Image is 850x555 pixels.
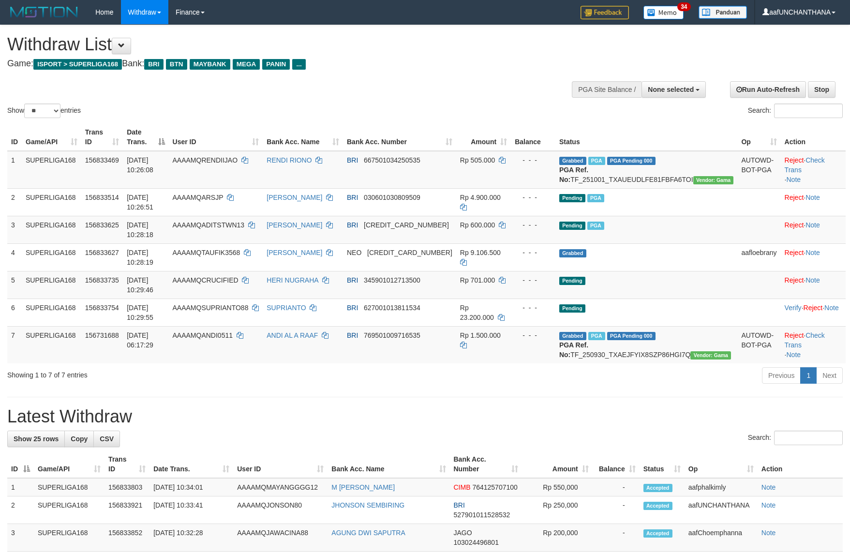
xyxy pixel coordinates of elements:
span: BRI [347,276,358,284]
div: - - - [515,330,552,340]
th: Op: activate to sort column ascending [737,123,780,151]
td: aafphalkimly [685,478,758,496]
td: 6 [7,299,22,326]
a: Reject [785,276,804,284]
th: Date Trans.: activate to sort column ascending [149,450,233,478]
h1: Latest Withdraw [7,407,843,426]
span: Grabbed [559,157,586,165]
span: BRI [347,304,358,312]
td: AAAAMQMAYANGGGG12 [233,478,328,496]
a: Note [761,483,776,491]
span: ISPORT > SUPERLIGA168 [33,59,122,70]
img: panduan.png [699,6,747,19]
span: 156833627 [85,249,119,256]
td: 1 [7,151,22,189]
span: BRI [144,59,163,70]
th: Status: activate to sort column ascending [640,450,685,478]
a: Reject [785,221,804,229]
th: Date Trans.: activate to sort column descending [123,123,168,151]
span: BRI [347,221,358,229]
input: Search: [774,431,843,445]
th: User ID: activate to sort column ascending [233,450,328,478]
a: Note [761,529,776,537]
span: CIMB [454,483,471,491]
span: 156833735 [85,276,119,284]
span: Grabbed [559,249,586,257]
a: Verify [785,304,802,312]
span: Copy 764125707100 to clipboard [472,483,517,491]
th: Bank Acc. Name: activate to sort column ascending [328,450,449,478]
span: Rp 1.500.000 [460,331,501,339]
span: Vendor URL: https://trx31.1velocity.biz [693,176,734,184]
td: · [781,271,846,299]
th: Bank Acc. Name: activate to sort column ascending [263,123,343,151]
span: Rp 505.000 [460,156,495,164]
label: Search: [748,431,843,445]
div: - - - [515,155,552,165]
span: [DATE] 10:28:18 [127,221,153,239]
a: Reject [785,194,804,201]
td: SUPERLIGA168 [34,496,104,524]
a: RENDI RIONO [267,156,312,164]
a: Check Trans [785,156,825,174]
th: Action [758,450,843,478]
th: Trans ID: activate to sort column ascending [81,123,123,151]
span: BRI [347,194,358,201]
a: Note [805,249,820,256]
td: SUPERLIGA168 [22,188,81,216]
span: 156833754 [85,304,119,312]
span: [DATE] 06:17:29 [127,331,153,349]
td: AAAAMQJONSON80 [233,496,328,524]
td: SUPERLIGA168 [22,243,81,271]
span: Marked by aafheankoy [587,222,604,230]
td: 7 [7,326,22,363]
h4: Game: Bank: [7,59,557,69]
a: Copy [64,431,94,447]
span: AAAAMQARSJP [173,194,224,201]
th: Amount: activate to sort column ascending [522,450,593,478]
td: AAAAMQJAWACINA88 [233,524,328,552]
span: 34 [677,2,690,11]
b: PGA Ref. No: [559,166,588,183]
a: Note [824,304,839,312]
div: Showing 1 to 7 of 7 entries [7,366,347,380]
td: · [781,216,846,243]
span: Rp 600.000 [460,221,495,229]
a: M [PERSON_NAME] [331,483,395,491]
div: - - - [515,220,552,230]
td: 4 [7,243,22,271]
td: 5 [7,271,22,299]
a: 1 [800,367,817,384]
span: [DATE] 10:28:19 [127,249,153,266]
label: Search: [748,104,843,118]
span: Rp 4.900.000 [460,194,501,201]
span: Accepted [643,529,672,538]
td: · [781,243,846,271]
span: Vendor URL: https://trx31.1velocity.biz [690,351,731,360]
span: Rp 701.000 [460,276,495,284]
span: Grabbed [559,332,586,340]
a: Note [805,194,820,201]
th: Bank Acc. Number: activate to sort column ascending [343,123,456,151]
td: AUTOWD-BOT-PGA [737,326,780,363]
span: AAAAMQRENDIIJAO [173,156,238,164]
a: ANDI AL A RAAF [267,331,318,339]
a: Reject [785,156,804,164]
span: [DATE] 10:29:55 [127,304,153,321]
a: Note [805,276,820,284]
input: Search: [774,104,843,118]
a: Note [787,351,801,359]
img: MOTION_logo.png [7,5,81,19]
img: Feedback.jpg [581,6,629,19]
span: Accepted [643,484,672,492]
td: 2 [7,496,34,524]
span: Pending [559,277,585,285]
span: PGA Pending [607,332,656,340]
span: Marked by aafheankoy [587,194,604,202]
td: · · [781,299,846,326]
a: Run Auto-Refresh [730,81,806,98]
td: SUPERLIGA168 [22,151,81,189]
span: 156731688 [85,331,119,339]
span: Copy 587701021968536 to clipboard [364,221,449,229]
span: AAAAMQADITSTWN13 [173,221,245,229]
